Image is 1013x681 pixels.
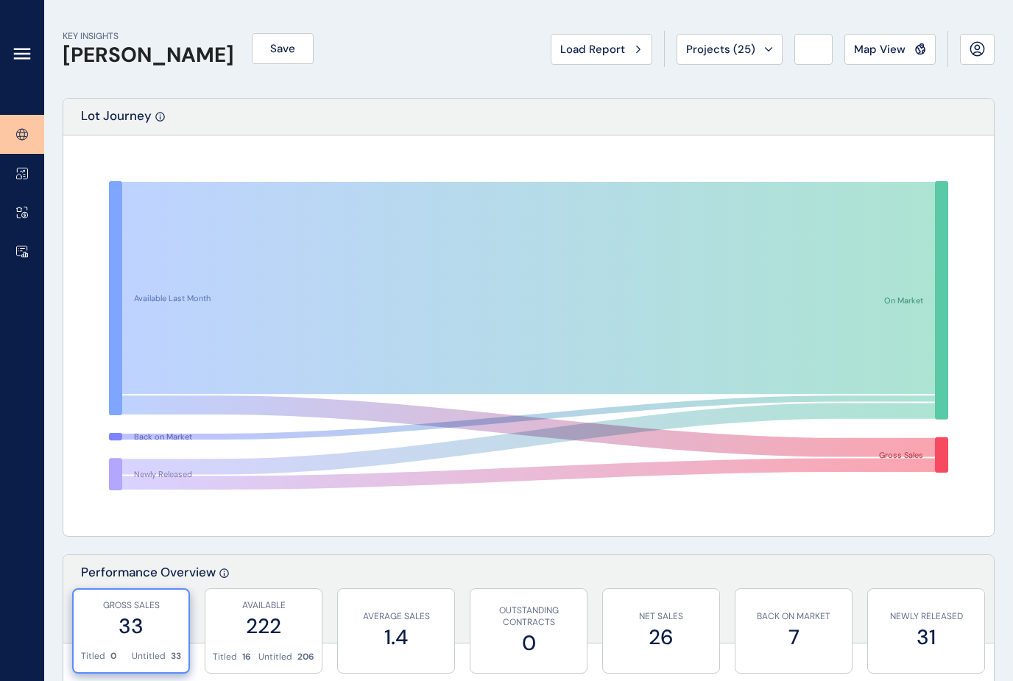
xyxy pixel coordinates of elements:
[854,42,906,57] span: Map View
[677,34,783,65] button: Projects (25)
[478,629,579,657] label: 0
[875,610,977,623] p: NEWLY RELEASED
[610,610,712,623] p: NET SALES
[81,599,181,612] p: GROSS SALES
[743,610,844,623] p: BACK ON MARKET
[560,42,625,57] span: Load Report
[171,650,181,663] p: 33
[81,612,181,641] label: 33
[63,30,234,43] p: KEY INSIGHTS
[345,623,447,652] label: 1.4
[213,612,314,641] label: 222
[252,33,314,64] button: Save
[551,34,652,65] button: Load Report
[81,564,216,643] p: Performance Overview
[132,650,166,663] p: Untitled
[345,610,447,623] p: AVERAGE SALES
[81,107,152,135] p: Lot Journey
[478,604,579,629] p: OUTSTANDING CONTRACTS
[844,34,936,65] button: Map View
[610,623,712,652] label: 26
[743,623,844,652] label: 7
[110,650,116,663] p: 0
[81,650,105,663] p: Titled
[875,623,977,652] label: 31
[258,651,292,663] p: Untitled
[270,41,295,56] span: Save
[297,651,314,663] p: 206
[213,599,314,612] p: AVAILABLE
[63,43,234,68] h1: [PERSON_NAME]
[213,651,237,663] p: Titled
[242,651,251,663] p: 16
[686,42,755,57] span: Projects ( 25 )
